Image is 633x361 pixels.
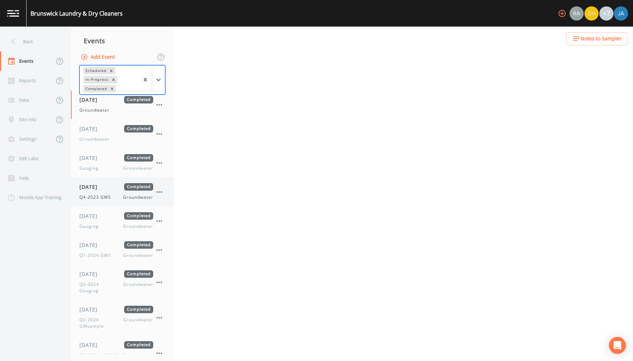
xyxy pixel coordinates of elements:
span: [DATE] [79,212,102,220]
span: Gauging [79,223,103,230]
span: Completed [124,96,153,103]
span: Q2-2024 Gauging [79,281,123,294]
div: Remove Scheduled [107,67,115,74]
div: Scheduled [83,67,107,74]
img: 7493944169e4cb9b715a099ebe515ac2 [570,6,584,21]
span: [DATE] [79,270,102,278]
div: Events [71,32,174,50]
span: Q1-2024 GWS [79,252,115,259]
a: [DATE]CompletedQ4-2023 GWSGroundwater [71,177,174,207]
span: Groundwater [123,165,153,171]
img: logo [7,10,19,17]
a: [DATE]CompletedGaugingGroundwater [71,207,174,236]
div: +7 [599,6,613,21]
a: [DATE]CompletedQ2-2024 GaugingGroundwater [71,265,174,300]
div: Remove Completed [108,85,116,92]
span: Groundwater [123,317,153,329]
span: Q2-2024 GWsample [79,317,123,329]
span: Groundwater [123,194,153,201]
span: [DATE] [79,154,102,162]
span: Completed [124,341,153,349]
span: Completed [124,212,153,220]
a: [DATE]CompletedQ1-2024 GWSGroundwater [71,236,174,265]
a: [DATE]CompletedGroundwater [71,119,174,148]
span: Completed [124,306,153,313]
div: In Progress [83,76,110,83]
img: d86ae1ecdc4518aa9066df4dc24f587e [584,6,599,21]
div: Radlie J Storer [569,6,584,21]
span: Groundwater [79,136,110,142]
span: Completed [124,241,153,249]
span: Gauging [79,165,103,171]
span: Groundwater [123,252,153,259]
span: [DATE] [79,241,102,249]
div: Completed [83,85,108,92]
span: [DATE] [79,96,102,103]
span: Groundwater [123,281,153,294]
div: Open Intercom Messenger [609,337,626,354]
span: [DATE] [79,125,102,132]
span: Completed [124,183,153,191]
span: Notes to Sampler [581,34,622,43]
span: Groundwater [123,223,153,230]
div: Chris Sloffer [584,6,599,21]
button: Add Event [79,51,118,64]
span: Q4-2023 GWS [79,194,115,201]
span: [DATE] [79,306,102,313]
span: [DATE] [79,183,102,191]
div: Remove In Progress [110,76,117,83]
span: Completed [124,154,153,162]
span: Completed [124,270,153,278]
a: [DATE]CompletedQ2-2024 GWsampleGroundwater [71,300,174,335]
span: [DATE] [79,341,102,349]
div: Brunswick Laundry & Dry Cleaners [30,9,123,18]
img: 747fbe677637578f4da62891070ad3f4 [614,6,628,21]
span: Completed [124,125,153,132]
span: Groundwater [79,107,110,113]
a: [DATE]CompletedGroundwater [71,90,174,119]
a: [DATE]CompletedGaugingGroundwater [71,148,174,177]
button: Notes to Sampler [566,32,627,45]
